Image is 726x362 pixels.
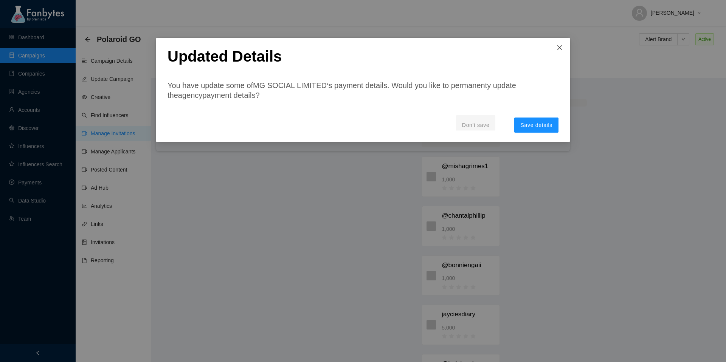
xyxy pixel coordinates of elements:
p: You have update some of MG SOCIAL LIMITED ‘s payment details. Would you like to permanenty update... [168,80,558,100]
p: Updated Details [168,47,558,65]
span: close [557,45,563,51]
button: Don't save [456,115,496,130]
p: Don't save [462,117,490,129]
button: Save details [514,118,558,133]
span: Save details [520,122,552,128]
button: Close [549,38,570,58]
